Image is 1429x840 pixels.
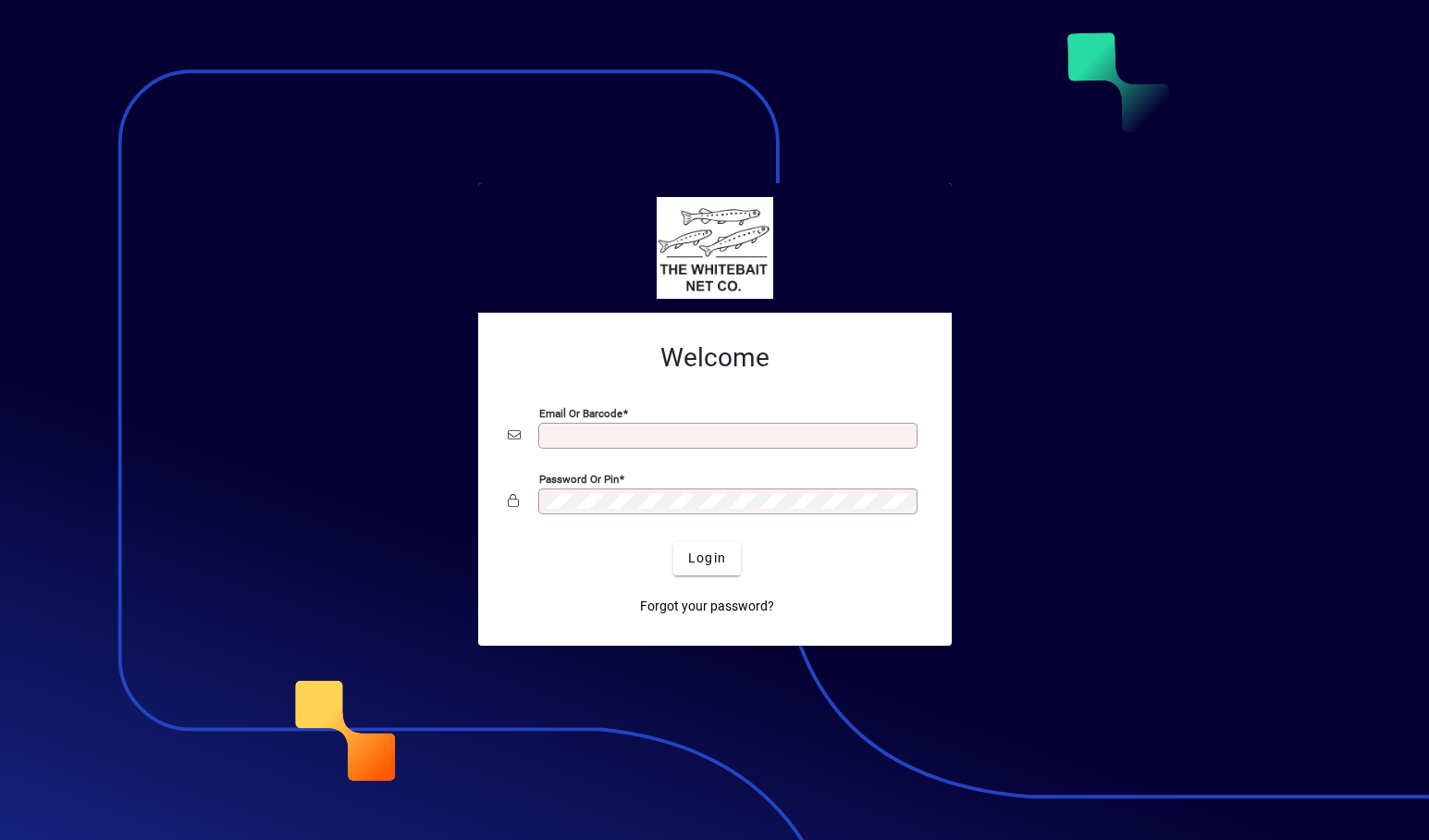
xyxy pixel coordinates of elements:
span: Forgot your password? [640,597,774,616]
mat-label: Password or Pin [539,472,619,485]
h2: Welcome [508,342,922,374]
a: Forgot your password? [633,590,782,624]
button: Login [673,542,741,575]
mat-label: Email or Barcode [539,406,622,419]
span: Login [688,549,726,568]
